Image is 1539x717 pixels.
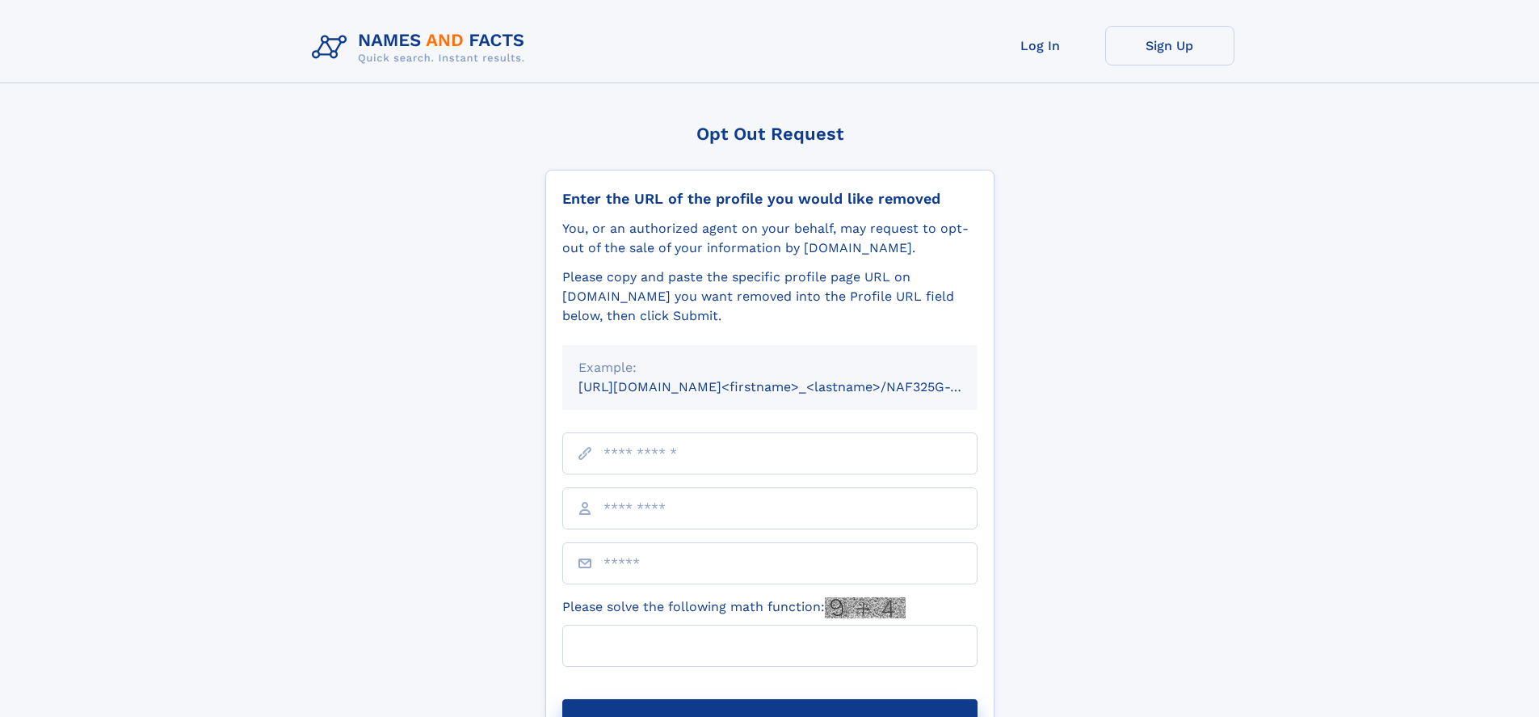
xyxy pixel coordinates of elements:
[305,26,538,70] img: Logo Names and Facts
[562,219,978,258] div: You, or an authorized agent on your behalf, may request to opt-out of the sale of your informatio...
[562,268,978,326] div: Please copy and paste the specific profile page URL on [DOMAIN_NAME] you want removed into the Pr...
[562,190,978,208] div: Enter the URL of the profile you would like removed
[562,597,906,618] label: Please solve the following math function:
[545,124,994,144] div: Opt Out Request
[578,379,1008,394] small: [URL][DOMAIN_NAME]<firstname>_<lastname>/NAF325G-xxxxxxxx
[578,358,961,377] div: Example:
[1105,26,1234,65] a: Sign Up
[976,26,1105,65] a: Log In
